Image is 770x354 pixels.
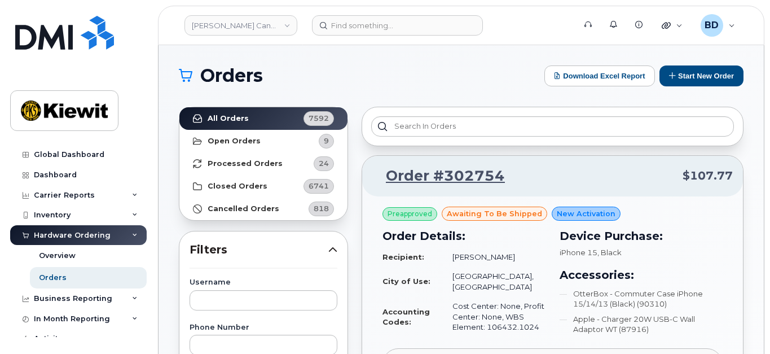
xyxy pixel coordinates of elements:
a: Processed Orders24 [179,152,347,175]
a: Cancelled Orders818 [179,198,347,220]
span: iPhone 15 [560,248,597,257]
span: Orders [200,67,263,84]
span: $107.77 [683,168,733,184]
span: 818 [314,203,329,214]
button: Download Excel Report [544,65,655,86]
li: Apple - Charger 20W USB-C Wall Adaptor WT (87916) [560,314,723,335]
span: New Activation [557,208,615,219]
strong: All Orders [208,114,249,123]
h3: Accessories: [560,266,723,283]
input: Search in orders [371,116,734,137]
a: Closed Orders6741 [179,175,347,198]
td: [PERSON_NAME] [442,247,546,267]
li: OtterBox - Commuter Case iPhone 15/14/13 (Black) (90310) [560,289,723,309]
label: Phone Number [190,324,337,331]
strong: Accounting Codes: [382,307,430,327]
a: All Orders7592 [179,107,347,130]
span: , Black [597,248,622,257]
td: [GEOGRAPHIC_DATA], [GEOGRAPHIC_DATA] [442,266,546,296]
strong: City of Use: [382,277,430,286]
td: Cost Center: None, Profit Center: None, WBS Element: 106432.1024 [442,296,546,337]
span: 24 [319,158,329,169]
iframe: Messenger Launcher [721,305,762,346]
a: Open Orders9 [179,130,347,152]
strong: Cancelled Orders [208,204,279,213]
label: Username [190,279,337,286]
strong: Closed Orders [208,182,267,191]
strong: Processed Orders [208,159,283,168]
span: awaiting to be shipped [447,208,542,219]
h3: Order Details: [382,228,546,244]
h3: Device Purchase: [560,228,723,244]
span: 6741 [309,181,329,191]
button: Start New Order [659,65,743,86]
span: 9 [324,136,329,146]
a: Order #302754 [372,166,505,186]
span: Filters [190,242,328,258]
strong: Recipient: [382,252,424,261]
span: 7592 [309,113,329,124]
span: Preapproved [388,209,432,219]
strong: Open Orders [208,137,261,146]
